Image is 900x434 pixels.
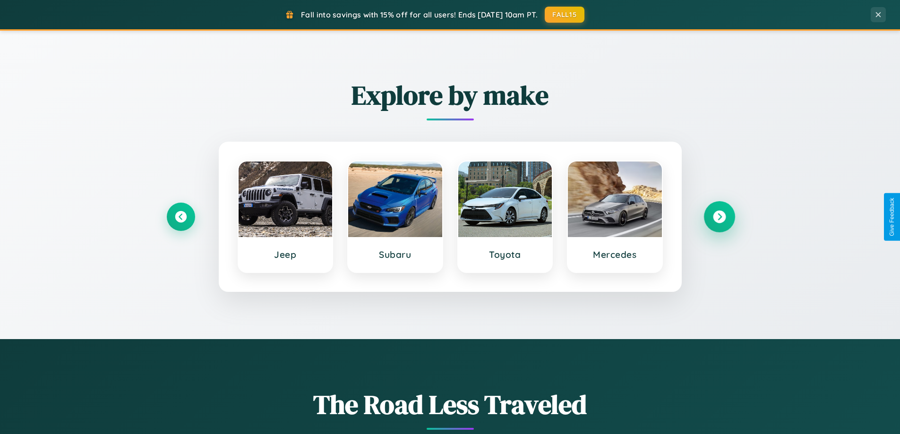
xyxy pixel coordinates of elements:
[889,198,895,236] div: Give Feedback
[358,249,433,260] h3: Subaru
[248,249,323,260] h3: Jeep
[577,249,652,260] h3: Mercedes
[301,10,538,19] span: Fall into savings with 15% off for all users! Ends [DATE] 10am PT.
[468,249,543,260] h3: Toyota
[545,7,584,23] button: FALL15
[167,386,734,423] h1: The Road Less Traveled
[167,77,734,113] h2: Explore by make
